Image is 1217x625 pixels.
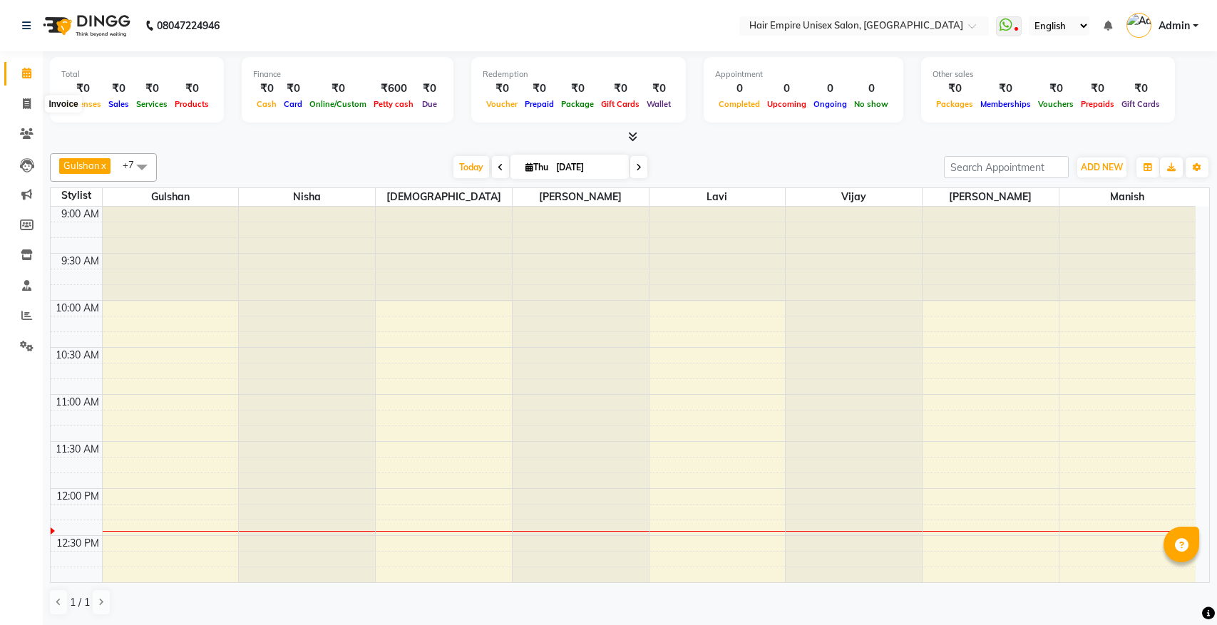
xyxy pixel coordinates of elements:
span: Manish [1059,188,1196,206]
div: 9:30 AM [58,254,102,269]
span: Voucher [483,99,521,109]
span: Upcoming [764,99,810,109]
span: Prepaids [1077,99,1118,109]
span: Gift Cards [1118,99,1164,109]
a: x [100,160,106,171]
div: Redemption [483,68,674,81]
span: Thu [522,162,552,172]
span: Admin [1159,19,1190,33]
span: Today [453,156,489,178]
span: [DEMOGRAPHIC_DATA] [376,188,512,206]
div: Total [61,68,212,81]
div: ₹0 [105,81,133,97]
button: ADD NEW [1077,157,1126,177]
div: ₹0 [643,81,674,97]
span: Services [133,99,171,109]
b: 08047224946 [157,6,220,46]
span: [PERSON_NAME] [923,188,1059,206]
span: Packages [933,99,977,109]
div: ₹0 [1077,81,1118,97]
span: Ongoing [810,99,851,109]
div: 12:30 PM [53,536,102,551]
span: +7 [123,159,145,170]
input: Search Appointment [944,156,1069,178]
div: Finance [253,68,442,81]
span: vijay [786,188,922,206]
div: 10:00 AM [53,301,102,316]
div: ₹0 [61,81,105,97]
span: No show [851,99,892,109]
div: 12:00 PM [53,489,102,504]
div: ₹0 [521,81,558,97]
span: Cash [253,99,280,109]
span: Gulshan [103,188,239,206]
span: ADD NEW [1081,162,1123,172]
div: ₹0 [483,81,521,97]
div: Stylist [51,188,102,203]
div: Other sales [933,68,1164,81]
div: ₹0 [1118,81,1164,97]
span: Package [558,99,597,109]
span: lavi [649,188,786,206]
span: Wallet [643,99,674,109]
div: 11:30 AM [53,442,102,457]
span: Online/Custom [306,99,370,109]
img: Admin [1126,13,1151,38]
iframe: chat widget [1157,568,1203,611]
div: ₹0 [977,81,1034,97]
span: Products [171,99,212,109]
div: ₹0 [133,81,171,97]
span: [PERSON_NAME] [513,188,649,206]
div: Invoice [45,95,81,113]
span: Sales [105,99,133,109]
div: ₹0 [558,81,597,97]
span: Card [280,99,306,109]
div: 0 [715,81,764,97]
span: Gulshan [63,160,100,171]
div: 9:00 AM [58,207,102,222]
div: 0 [810,81,851,97]
div: ₹0 [1034,81,1077,97]
div: ₹0 [417,81,442,97]
div: 0 [764,81,810,97]
div: ₹0 [306,81,370,97]
span: Nisha [239,188,375,206]
span: Gift Cards [597,99,643,109]
div: 10:30 AM [53,348,102,363]
img: logo [36,6,134,46]
div: ₹0 [253,81,280,97]
div: ₹0 [280,81,306,97]
span: Completed [715,99,764,109]
div: Appointment [715,68,892,81]
span: Memberships [977,99,1034,109]
span: Vouchers [1034,99,1077,109]
div: 11:00 AM [53,395,102,410]
div: 0 [851,81,892,97]
div: ₹0 [597,81,643,97]
span: Due [418,99,441,109]
span: 1 / 1 [70,595,90,610]
div: ₹600 [370,81,417,97]
input: 2025-09-04 [552,157,623,178]
span: Petty cash [370,99,417,109]
div: ₹0 [171,81,212,97]
span: Prepaid [521,99,558,109]
div: ₹0 [933,81,977,97]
